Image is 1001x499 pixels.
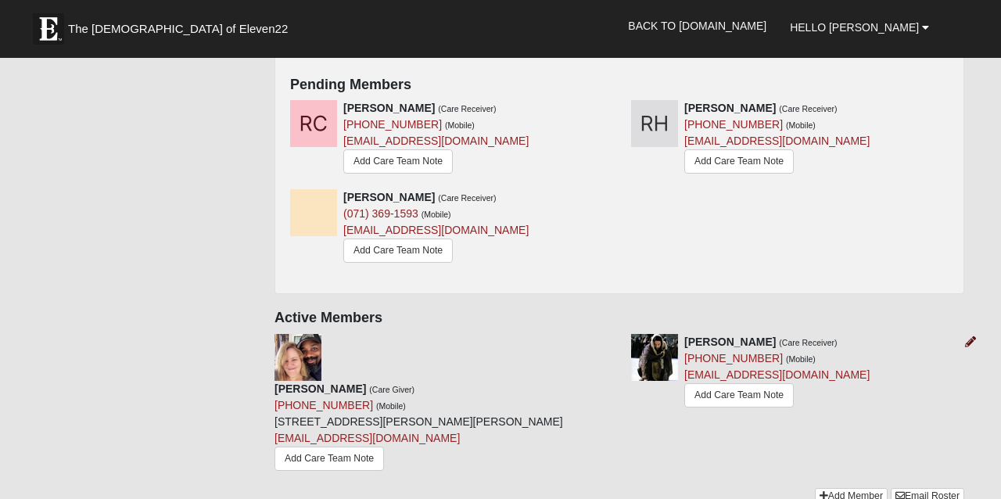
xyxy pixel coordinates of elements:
[274,382,366,395] strong: [PERSON_NAME]
[438,193,496,203] small: (Care Receiver)
[445,120,475,130] small: (Mobile)
[369,385,414,394] small: (Care Giver)
[779,338,837,347] small: (Care Receiver)
[684,336,776,348] strong: [PERSON_NAME]
[779,104,837,113] small: (Care Receiver)
[343,149,453,174] a: Add Care Team Note
[343,135,529,147] a: [EMAIL_ADDRESS][DOMAIN_NAME]
[33,13,64,45] img: Eleven22 logo
[343,118,442,131] a: [PHONE_NUMBER]
[684,135,870,147] a: [EMAIL_ADDRESS][DOMAIN_NAME]
[343,191,435,203] strong: [PERSON_NAME]
[25,5,338,45] a: The [DEMOGRAPHIC_DATA] of Eleven22
[684,368,870,381] a: [EMAIL_ADDRESS][DOMAIN_NAME]
[422,210,451,219] small: (Mobile)
[343,239,453,263] a: Add Care Team Note
[68,21,288,37] span: The [DEMOGRAPHIC_DATA] of Eleven22
[343,207,418,220] a: (071) 369-1593
[684,383,794,407] a: Add Care Team Note
[274,447,384,471] a: Add Care Team Note
[684,118,783,131] a: [PHONE_NUMBER]
[274,432,460,444] a: [EMAIL_ADDRESS][DOMAIN_NAME]
[616,6,778,45] a: Back to [DOMAIN_NAME]
[343,102,435,114] strong: [PERSON_NAME]
[376,401,406,411] small: (Mobile)
[290,77,949,94] h4: Pending Members
[778,8,941,47] a: Hello [PERSON_NAME]
[786,354,816,364] small: (Mobile)
[786,120,816,130] small: (Mobile)
[790,21,919,34] span: Hello [PERSON_NAME]
[684,102,776,114] strong: [PERSON_NAME]
[274,399,373,411] a: [PHONE_NUMBER]
[684,352,783,364] a: [PHONE_NUMBER]
[438,104,496,113] small: (Care Receiver)
[274,381,563,477] div: [STREET_ADDRESS][PERSON_NAME][PERSON_NAME]
[343,224,529,236] a: [EMAIL_ADDRESS][DOMAIN_NAME]
[684,149,794,174] a: Add Care Team Note
[274,310,964,327] h4: Active Members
